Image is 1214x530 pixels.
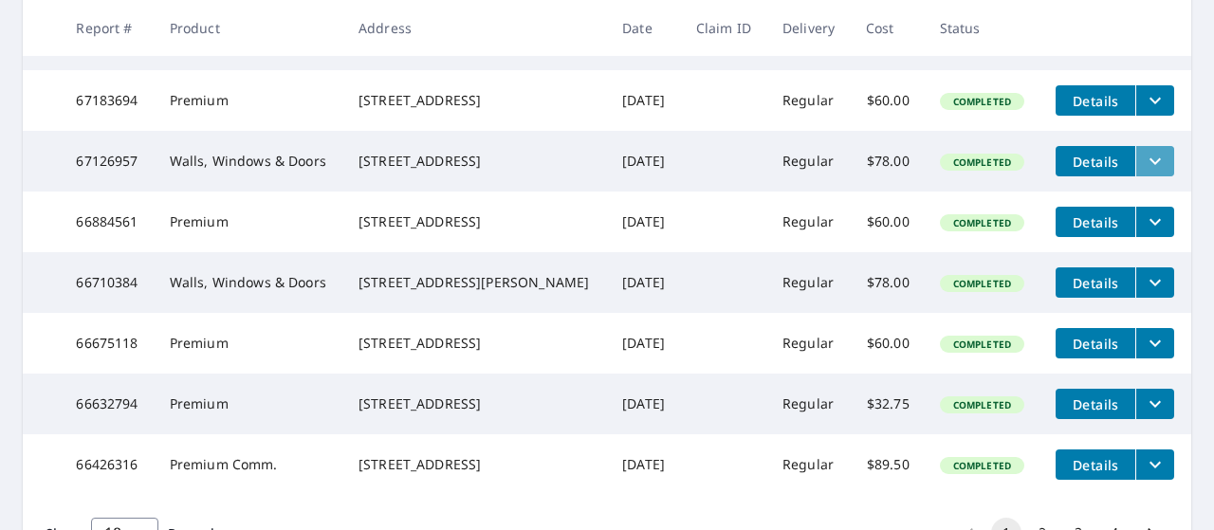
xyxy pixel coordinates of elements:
button: detailsBtn-66632794 [1056,389,1135,419]
td: [DATE] [607,70,681,131]
button: detailsBtn-66884561 [1056,207,1135,237]
td: 67183694 [61,70,154,131]
span: Details [1067,274,1124,292]
td: [DATE] [607,252,681,313]
span: Details [1067,456,1124,474]
span: Completed [942,216,1022,229]
div: [STREET_ADDRESS] [359,394,592,413]
div: [STREET_ADDRESS] [359,152,592,171]
td: Regular [767,374,851,434]
span: Details [1067,153,1124,171]
td: $89.50 [851,434,925,495]
td: Premium [155,374,343,434]
button: detailsBtn-66675118 [1056,328,1135,358]
div: [STREET_ADDRESS] [359,212,592,231]
button: filesDropdownBtn-66632794 [1135,389,1174,419]
td: [DATE] [607,434,681,495]
span: Completed [942,95,1022,108]
td: Regular [767,434,851,495]
td: Premium [155,313,343,374]
span: Completed [942,459,1022,472]
td: Premium [155,70,343,131]
button: filesDropdownBtn-66710384 [1135,267,1174,298]
span: Details [1067,92,1124,110]
td: Walls, Windows & Doors [155,252,343,313]
td: Regular [767,70,851,131]
td: 67126957 [61,131,154,192]
div: [STREET_ADDRESS][PERSON_NAME] [359,273,592,292]
button: filesDropdownBtn-67183694 [1135,85,1174,116]
span: Completed [942,155,1022,169]
button: filesDropdownBtn-66884561 [1135,207,1174,237]
td: $60.00 [851,313,925,374]
button: detailsBtn-67126957 [1056,146,1135,176]
td: $60.00 [851,70,925,131]
td: $78.00 [851,252,925,313]
td: [DATE] [607,131,681,192]
td: $78.00 [851,131,925,192]
button: filesDropdownBtn-66675118 [1135,328,1174,358]
span: Details [1067,213,1124,231]
td: 66884561 [61,192,154,252]
td: [DATE] [607,374,681,434]
td: 66426316 [61,434,154,495]
td: Regular [767,313,851,374]
td: $32.75 [851,374,925,434]
td: $60.00 [851,192,925,252]
button: filesDropdownBtn-67126957 [1135,146,1174,176]
td: 66710384 [61,252,154,313]
td: 66632794 [61,374,154,434]
span: Details [1067,395,1124,413]
span: Details [1067,335,1124,353]
button: detailsBtn-66710384 [1056,267,1135,298]
td: Regular [767,192,851,252]
td: Regular [767,252,851,313]
td: Walls, Windows & Doors [155,131,343,192]
td: Premium Comm. [155,434,343,495]
div: [STREET_ADDRESS] [359,455,592,474]
div: [STREET_ADDRESS] [359,334,592,353]
div: [STREET_ADDRESS] [359,91,592,110]
span: Completed [942,338,1022,351]
td: 66675118 [61,313,154,374]
td: [DATE] [607,192,681,252]
button: detailsBtn-66426316 [1056,449,1135,480]
button: detailsBtn-67183694 [1056,85,1135,116]
span: Completed [942,277,1022,290]
td: Regular [767,131,851,192]
button: filesDropdownBtn-66426316 [1135,449,1174,480]
td: Premium [155,192,343,252]
span: Completed [942,398,1022,411]
td: [DATE] [607,313,681,374]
